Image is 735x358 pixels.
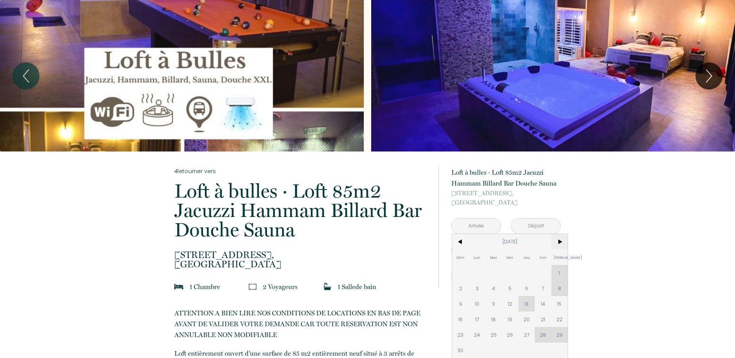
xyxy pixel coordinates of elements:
span: 3 [469,281,485,296]
span: 4 [485,281,502,296]
span: 21 [535,312,551,327]
span: 12 [502,296,518,312]
span: 9 [452,296,469,312]
span: Mer [502,250,518,265]
button: Réserver [451,267,561,288]
a: Retourner vers [174,167,429,176]
p: 1 Salle de bain [337,281,376,292]
span: [STREET_ADDRESS], [174,250,429,260]
button: Next [695,62,723,89]
span: 19 [502,312,518,327]
span: > [551,234,568,250]
span: 27 [518,327,535,343]
p: 2 Voyageur [263,281,298,292]
p: Loft à bulles · Loft 85m2 Jacuzzi Hammam Billard Bar Douche Sauna [174,181,429,239]
span: 14 [535,296,551,312]
span: Jeu [518,250,535,265]
img: guests [249,283,256,291]
span: 15 [551,296,568,312]
span: 20 [518,312,535,327]
span: 5 [502,281,518,296]
span: < [452,234,469,250]
p: [GEOGRAPHIC_DATA] [174,250,429,269]
span: Mar [485,250,502,265]
span: 7 [535,281,551,296]
span: 30 [452,343,469,358]
span: 24 [469,327,485,343]
p: 1 Chambre [189,281,220,292]
span: [DATE] [469,234,551,250]
span: 17 [469,312,485,327]
input: Arrivée [452,219,501,234]
p: Loft à bulles · Loft 85m2 Jacuzzi Hammam Billard Bar Douche Sauna [451,167,561,189]
span: s [295,283,298,291]
span: 2 [452,281,469,296]
p: [GEOGRAPHIC_DATA] [451,189,561,207]
span: 11 [485,296,502,312]
span: 25 [485,327,502,343]
span: 18 [485,312,502,327]
span: Dim [452,250,469,265]
span: 16 [452,312,469,327]
span: 10 [469,296,485,312]
span: Ven [535,250,551,265]
p: ATTENTION A BIEN LIRE NOS CONDITIONS DE LOCATIONS EN BAS DE PAGE AVANT DE VALIDER VOTRE DEMANDE C... [174,308,429,340]
span: [PERSON_NAME] [551,250,568,265]
input: Départ [511,219,560,234]
span: 22 [551,312,568,327]
button: Previous [12,62,40,89]
span: 26 [502,327,518,343]
span: [STREET_ADDRESS], [451,189,561,198]
span: Lun [469,250,485,265]
span: 23 [452,327,469,343]
span: 6 [518,281,535,296]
